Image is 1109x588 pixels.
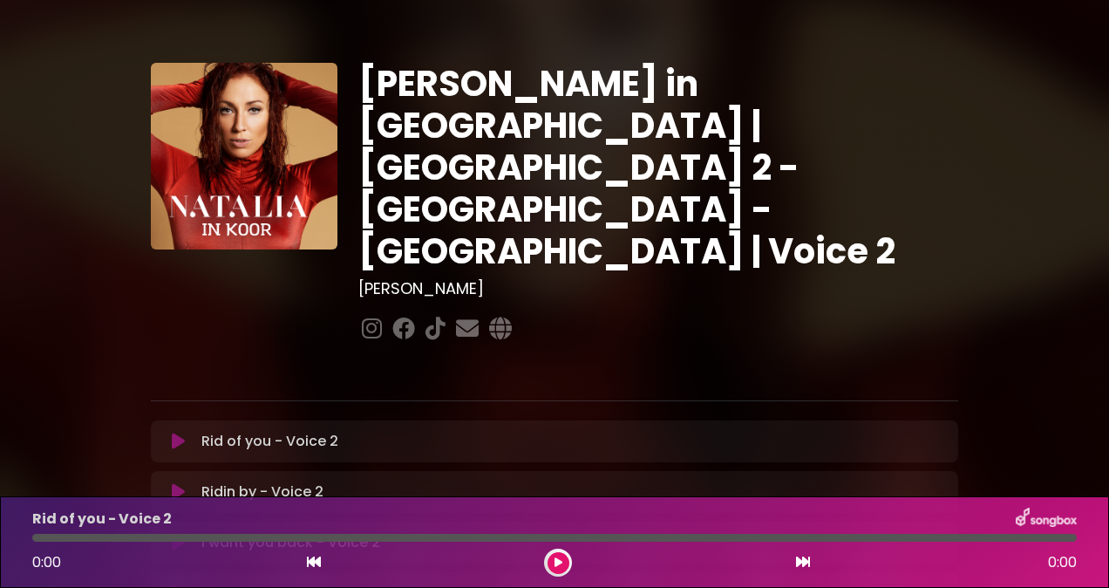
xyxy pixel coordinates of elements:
h1: [PERSON_NAME] in [GEOGRAPHIC_DATA] | [GEOGRAPHIC_DATA] 2 - [GEOGRAPHIC_DATA] - [GEOGRAPHIC_DATA] ... [358,63,959,272]
img: YTVS25JmS9CLUqXqkEhs [151,63,337,250]
h3: [PERSON_NAME] [358,279,959,298]
span: 0:00 [32,552,61,572]
span: 0:00 [1048,552,1077,573]
img: songbox-logo-white.png [1016,508,1077,530]
p: Rid of you - Voice 2 [32,509,172,530]
p: Ridin by - Voice 2 [201,482,323,503]
p: Rid of you - Voice 2 [201,431,338,452]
